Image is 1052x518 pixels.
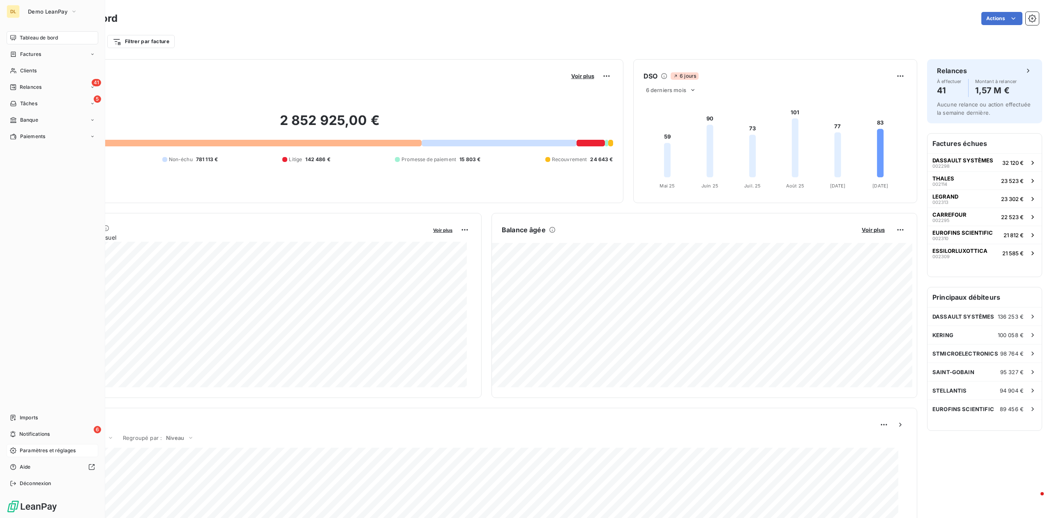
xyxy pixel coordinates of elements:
span: EUROFINS SCIENTIFIC [932,229,993,236]
span: ESSILORLUXOTTICA [932,247,987,254]
span: EUROFINS SCIENTIFIC [932,406,994,412]
span: 002298 [932,164,950,169]
span: STMICROELECTRONICS [932,350,998,357]
span: Voir plus [862,227,885,233]
span: Litige [289,156,302,163]
span: 136 253 € [998,313,1024,320]
span: 23 523 € [1001,178,1024,184]
button: Actions [981,12,1022,25]
h6: Balance âgée [502,225,546,235]
button: DASSAULT SYSTÈMES00229832 120 € [927,153,1042,171]
span: 95 327 € [1000,369,1024,375]
span: 94 904 € [1000,387,1024,394]
button: THALES00211423 523 € [927,171,1042,190]
h6: Principaux débiteurs [927,287,1042,307]
a: Aide [7,460,98,474]
span: 781 113 € [196,156,218,163]
h4: 41 [937,84,962,97]
img: Logo LeanPay [7,500,58,513]
span: Demo LeanPay [28,8,67,15]
tspan: Juil. 25 [744,183,761,189]
span: STELLANTIS [932,387,967,394]
span: 15 803 € [459,156,480,163]
span: Recouvrement [552,156,587,163]
span: Paiements [20,133,45,140]
span: Clients [20,67,37,74]
span: 98 764 € [1000,350,1024,357]
span: Déconnexion [20,480,51,487]
h6: DSO [644,71,657,81]
span: 6 [94,426,101,433]
span: Factures [20,51,41,58]
span: THALES [932,175,954,182]
tspan: [DATE] [872,183,888,189]
button: ESSILORLUXOTTICA00230921 585 € [927,244,1042,262]
tspan: Août 25 [786,183,804,189]
tspan: Mai 25 [660,183,675,189]
span: DASSAULT SYSTÈMES [932,157,993,164]
span: 41 [92,79,101,86]
span: 22 523 € [1001,214,1024,220]
span: 142 486 € [305,156,330,163]
button: Filtrer par facture [107,35,175,48]
span: 002310 [932,236,948,241]
span: Aucune relance ou action effectuée la semaine dernière. [937,101,1031,116]
span: Voir plus [571,73,594,79]
iframe: Intercom live chat [1024,490,1044,510]
span: Tableau de bord [20,34,58,42]
span: Relances [20,83,42,91]
span: Promesse de paiement [401,156,456,163]
span: KERING [932,332,953,338]
span: 23 302 € [1001,196,1024,202]
span: LEGRAND [932,193,958,200]
span: Notifications [19,430,50,438]
tspan: [DATE] [830,183,845,189]
span: CARREFOUR [932,211,967,218]
span: Non-échu [169,156,193,163]
div: DL [7,5,20,18]
span: À effectuer [937,79,962,84]
span: 5 [94,95,101,103]
span: 6 jours [671,72,699,80]
span: 24 643 € [590,156,613,163]
h6: Relances [937,66,967,76]
span: Niveau [166,435,184,441]
span: 002114 [932,182,947,187]
span: 002295 [932,218,950,223]
span: 32 120 € [1002,160,1024,166]
button: Voir plus [569,72,597,80]
button: EUROFINS SCIENTIFIC00231021 812 € [927,226,1042,244]
span: Regroupé par : [123,435,162,441]
span: Paramètres et réglages [20,447,76,454]
span: Tâches [20,100,37,107]
span: DASSAULT SYSTÈMES [932,313,994,320]
span: 002313 [932,200,948,205]
tspan: Juin 25 [701,183,718,189]
span: 002309 [932,254,950,259]
button: Voir plus [431,226,455,234]
span: 21 812 € [1004,232,1024,238]
span: Chiffre d'affaires mensuel [46,233,427,242]
span: Voir plus [433,227,452,233]
span: SAINT-GOBAIN [932,369,974,375]
h6: Factures échues [927,134,1042,153]
span: Aide [20,463,31,471]
span: 21 585 € [1002,250,1024,257]
span: 89 456 € [1000,406,1024,412]
span: Banque [20,116,38,124]
span: Montant à relancer [975,79,1017,84]
h4: 1,57 M € [975,84,1017,97]
span: 6 derniers mois [646,87,686,93]
h2: 2 852 925,00 € [46,112,613,137]
span: Imports [20,414,38,421]
span: 100 058 € [998,332,1024,338]
button: CARREFOUR00229522 523 € [927,208,1042,226]
button: LEGRAND00231323 302 € [927,190,1042,208]
button: Voir plus [859,226,887,234]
